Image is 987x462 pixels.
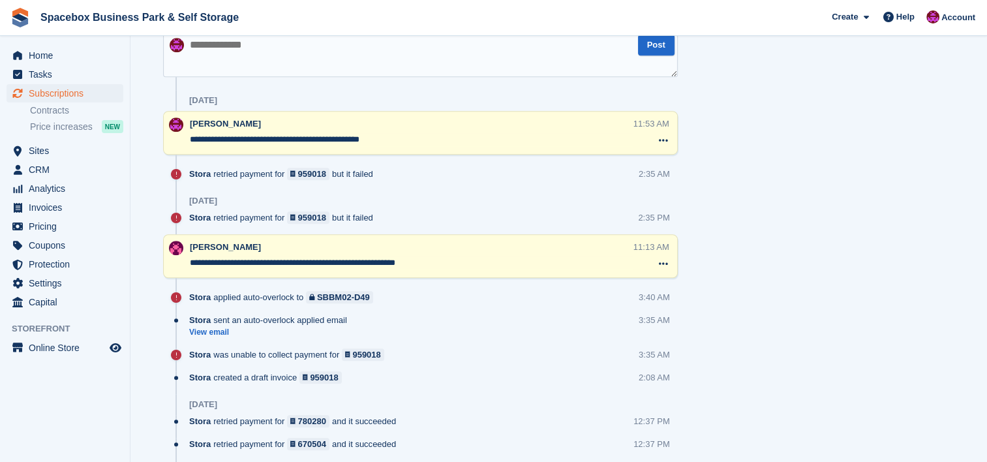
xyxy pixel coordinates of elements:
[7,339,123,357] a: menu
[29,339,107,357] span: Online Store
[638,211,669,224] div: 2:35 PM
[7,179,123,198] a: menu
[29,274,107,292] span: Settings
[189,327,354,338] a: View email
[189,211,380,224] div: retried payment for but it failed
[189,371,211,384] span: Stora
[287,438,329,450] a: 670504
[12,322,130,335] span: Storefront
[35,7,244,28] a: Spacebox Business Park & Self Storage
[189,314,211,326] span: Stora
[7,274,123,292] a: menu
[633,241,669,253] div: 11:13 AM
[306,291,372,303] a: SBBM02-D49
[896,10,915,23] span: Help
[639,314,670,326] div: 3:35 AM
[29,255,107,273] span: Protection
[639,348,670,361] div: 3:35 AM
[299,371,342,384] a: 959018
[317,291,370,303] div: SBBM02-D49
[638,35,675,56] button: Post
[169,117,183,132] img: Shitika Balanath
[7,236,123,254] a: menu
[189,348,391,361] div: was unable to collect payment for
[298,415,326,427] div: 780280
[169,241,183,255] img: Avishka Chauhan
[832,10,858,23] span: Create
[7,46,123,65] a: menu
[189,399,217,410] div: [DATE]
[189,211,211,224] span: Stora
[189,95,217,106] div: [DATE]
[29,179,107,198] span: Analytics
[170,38,184,52] img: Shitika Balanath
[189,415,211,427] span: Stora
[298,211,326,224] div: 959018
[189,348,211,361] span: Stora
[189,415,402,427] div: retried payment for and it succeeded
[29,198,107,217] span: Invoices
[7,217,123,236] a: menu
[108,340,123,356] a: Preview store
[30,119,123,134] a: Price increases NEW
[342,348,384,361] a: 959018
[633,415,670,427] div: 12:37 PM
[190,242,261,252] span: [PERSON_NAME]
[633,438,670,450] div: 12:37 PM
[633,117,669,130] div: 11:53 AM
[189,438,402,450] div: retried payment for and it succeeded
[29,236,107,254] span: Coupons
[189,291,211,303] span: Stora
[7,142,123,160] a: menu
[190,119,261,129] span: [PERSON_NAME]
[7,293,123,311] a: menu
[287,211,329,224] a: 959018
[7,65,123,84] a: menu
[189,314,354,326] div: sent an auto-overlock applied email
[287,415,329,427] a: 780280
[352,348,380,361] div: 959018
[102,120,123,133] div: NEW
[30,121,93,133] span: Price increases
[7,161,123,179] a: menu
[29,46,107,65] span: Home
[298,168,326,180] div: 959018
[189,196,217,206] div: [DATE]
[310,371,338,384] div: 959018
[29,161,107,179] span: CRM
[29,65,107,84] span: Tasks
[639,291,670,303] div: 3:40 AM
[189,371,348,384] div: created a draft invoice
[639,371,670,384] div: 2:08 AM
[7,255,123,273] a: menu
[29,293,107,311] span: Capital
[7,84,123,102] a: menu
[639,168,670,180] div: 2:35 AM
[189,168,380,180] div: retried payment for but it failed
[7,198,123,217] a: menu
[926,10,939,23] img: Shitika Balanath
[29,84,107,102] span: Subscriptions
[30,104,123,117] a: Contracts
[189,168,211,180] span: Stora
[29,142,107,160] span: Sites
[189,291,380,303] div: applied auto-overlock to
[298,438,326,450] div: 670504
[941,11,975,24] span: Account
[189,438,211,450] span: Stora
[10,8,30,27] img: stora-icon-8386f47178a22dfd0bd8f6a31ec36ba5ce8667c1dd55bd0f319d3a0aa187defe.svg
[287,168,329,180] a: 959018
[29,217,107,236] span: Pricing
